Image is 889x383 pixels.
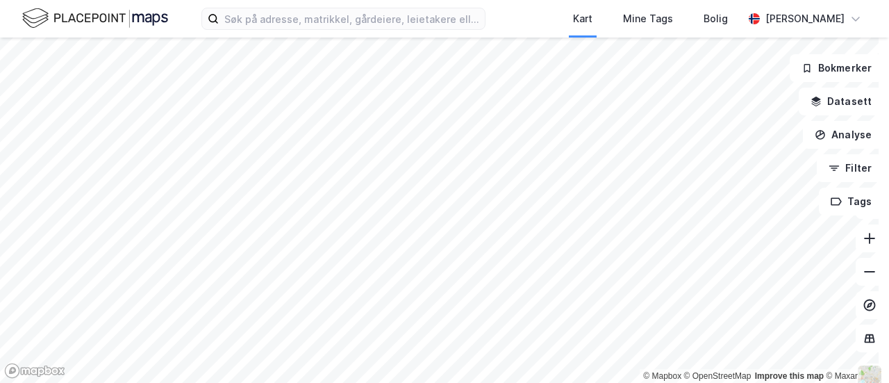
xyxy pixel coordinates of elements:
div: Kontrollprogram for chat [820,316,889,383]
img: logo.f888ab2527a4732fd821a326f86c7f29.svg [22,6,168,31]
div: Mine Tags [623,10,673,27]
button: Analyse [803,121,883,149]
a: Mapbox homepage [4,363,65,379]
div: Bolig [704,10,728,27]
div: [PERSON_NAME] [765,10,845,27]
a: Mapbox [643,371,681,381]
input: Søk på adresse, matrikkel, gårdeiere, leietakere eller personer [219,8,485,29]
iframe: Chat Widget [820,316,889,383]
a: Improve this map [755,371,824,381]
button: Datasett [799,88,883,115]
button: Tags [819,188,883,215]
div: Kart [573,10,592,27]
a: OpenStreetMap [684,371,751,381]
button: Bokmerker [790,54,883,82]
button: Filter [817,154,883,182]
